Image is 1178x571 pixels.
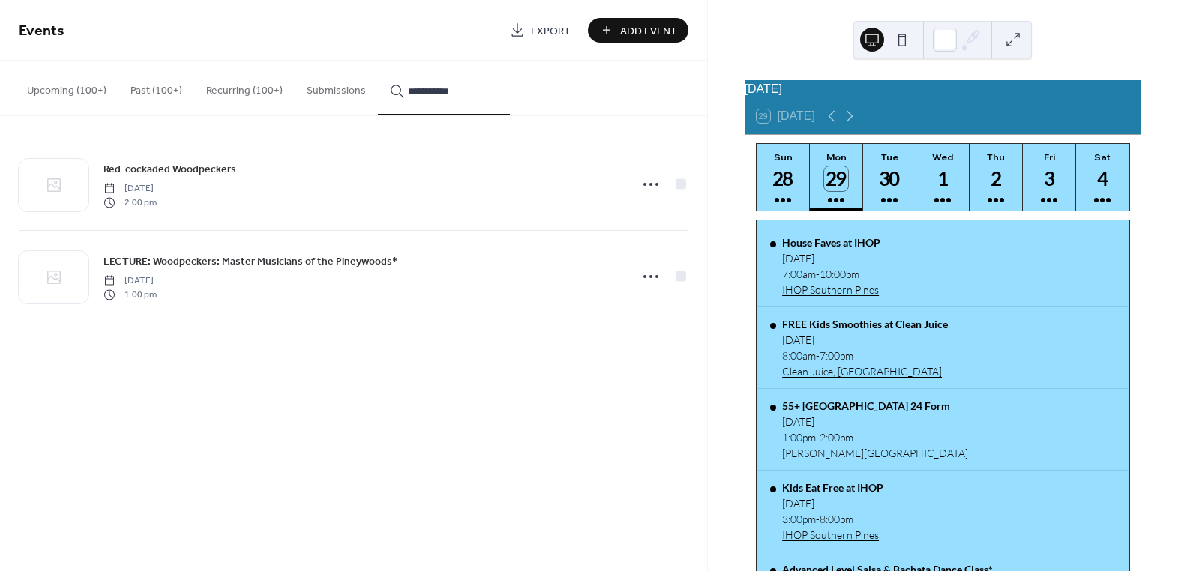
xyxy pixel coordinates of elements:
[103,162,236,178] span: Red-cockaded Woodpeckers
[1023,144,1076,211] button: Fri3
[816,349,820,362] span: -
[820,431,853,444] span: 2:00pm
[1090,166,1115,191] div: 4
[810,144,863,211] button: Mon29
[782,349,816,362] span: 8:00am
[863,144,916,211] button: Tue30
[782,283,880,296] a: IHOP Southern Pines
[931,166,955,191] div: 1
[921,151,965,163] div: Wed
[782,333,948,346] div: [DATE]
[15,61,118,114] button: Upcoming (100+)
[877,166,902,191] div: 30
[814,151,859,163] div: Mon
[103,160,236,178] a: Red-cockaded Woodpeckers
[1037,166,1062,191] div: 3
[782,415,968,428] div: [DATE]
[782,431,816,444] span: 1:00pm
[588,18,688,43] button: Add Event
[103,274,157,288] span: [DATE]
[1081,151,1125,163] div: Sat
[974,151,1018,163] div: Thu
[816,268,820,280] span: -
[782,447,968,459] div: [PERSON_NAME][GEOGRAPHIC_DATA]
[782,481,883,494] div: Kids Eat Free at IHOP
[620,23,677,39] span: Add Event
[19,16,64,46] span: Events
[782,318,948,330] div: FREE Kids Smoothies at Clean Juice
[103,196,157,209] span: 2:00 pm
[820,349,853,362] span: 7:00pm
[499,18,582,43] a: Export
[984,166,1009,191] div: 2
[824,166,849,191] div: 29
[761,151,805,163] div: Sun
[782,497,883,510] div: [DATE]
[868,151,912,163] div: Tue
[118,61,194,114] button: Past (100+)
[916,144,970,211] button: Wed1
[782,268,816,280] span: 7:00am
[103,253,397,270] a: LECTURE: Woodpeckers: Master Musicians of the Pineywoods*
[295,61,378,114] button: Submissions
[820,268,859,280] span: 10:00pm
[782,236,880,249] div: House Faves at IHOP
[103,254,397,270] span: LECTURE: Woodpeckers: Master Musicians of the Pineywoods*
[820,513,853,525] span: 8:00pm
[782,528,883,541] a: IHOP Southern Pines
[816,431,820,444] span: -
[757,144,810,211] button: Sun28
[103,182,157,196] span: [DATE]
[194,61,295,114] button: Recurring (100+)
[816,513,820,525] span: -
[1076,144,1129,211] button: Sat4
[970,144,1023,211] button: Thu2
[782,365,948,378] a: Clean Juice, [GEOGRAPHIC_DATA]
[103,288,157,301] span: 1:00 pm
[745,80,1141,98] div: [DATE]
[782,252,880,265] div: [DATE]
[782,513,816,525] span: 3:00pm
[531,23,571,39] span: Export
[771,166,796,191] div: 28
[782,399,968,412] div: 55+ [GEOGRAPHIC_DATA] 24 Form
[1027,151,1072,163] div: Fri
